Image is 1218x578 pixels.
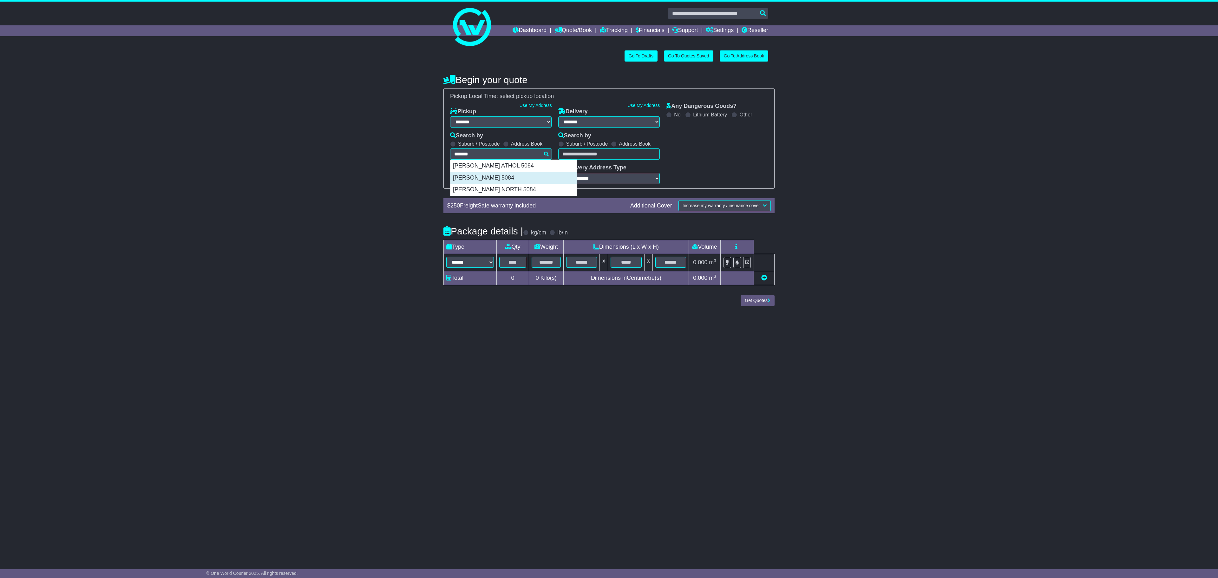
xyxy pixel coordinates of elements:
[709,275,716,281] span: m
[520,103,552,108] a: Use My Address
[627,202,675,209] div: Additional Cover
[689,240,720,254] td: Volume
[444,202,627,209] div: $ FreightSafe warranty included
[500,93,554,99] span: select pickup location
[513,25,547,36] a: Dashboard
[636,25,665,36] a: Financials
[709,259,716,266] span: m
[450,184,577,196] div: [PERSON_NAME] NORTH 5084
[444,240,497,254] td: Type
[742,25,768,36] a: Reseller
[600,25,628,36] a: Tracking
[739,112,752,118] label: Other
[536,275,539,281] span: 0
[206,571,298,576] span: © One World Courier 2025. All rights reserved.
[450,202,460,209] span: 250
[497,271,529,285] td: 0
[706,25,734,36] a: Settings
[674,112,680,118] label: No
[443,75,775,85] h4: Begin your quote
[450,108,476,115] label: Pickup
[600,254,608,271] td: x
[563,240,689,254] td: Dimensions (L x W x H)
[558,108,588,115] label: Delivery
[693,112,727,118] label: Lithium Battery
[627,103,660,108] a: Use My Address
[672,25,698,36] a: Support
[714,258,716,263] sup: 3
[693,259,707,266] span: 0.000
[497,240,529,254] td: Qty
[447,93,771,100] div: Pickup Local Time:
[566,141,608,147] label: Suburb / Postcode
[558,132,591,139] label: Search by
[450,160,577,172] div: [PERSON_NAME] ATHOL 5084
[683,203,760,208] span: Increase my warranty / insurance cover
[664,50,713,62] a: Go To Quotes Saved
[554,25,592,36] a: Quote/Book
[720,50,768,62] a: Go To Address Book
[741,295,775,306] button: Get Quotes
[714,274,716,279] sup: 3
[444,271,497,285] td: Total
[619,141,651,147] label: Address Book
[458,141,500,147] label: Suburb / Postcode
[450,132,483,139] label: Search by
[443,226,523,236] h4: Package details |
[557,229,568,236] label: lb/in
[558,164,626,171] label: Delivery Address Type
[644,254,652,271] td: x
[529,271,563,285] td: Kilo(s)
[529,240,563,254] td: Weight
[761,275,767,281] a: Add new item
[666,103,737,110] label: Any Dangerous Goods?
[511,141,543,147] label: Address Book
[531,229,546,236] label: kg/cm
[678,200,771,211] button: Increase my warranty / insurance cover
[450,172,577,184] div: [PERSON_NAME] 5084
[563,271,689,285] td: Dimensions in Centimetre(s)
[693,275,707,281] span: 0.000
[625,50,658,62] a: Go To Drafts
